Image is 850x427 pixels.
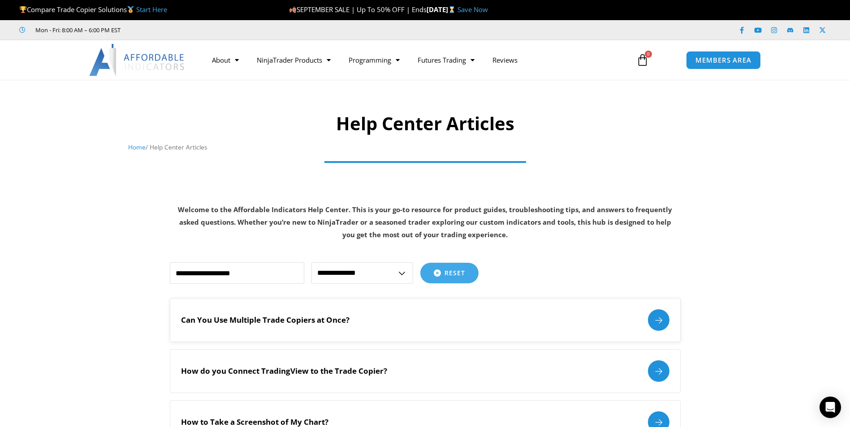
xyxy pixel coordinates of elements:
a: Reviews [483,50,526,70]
a: Save Now [457,5,488,14]
span: Compare Trade Copier Solutions [19,5,167,14]
a: Futures Trading [409,50,483,70]
img: 🥇 [127,6,134,13]
nav: Menu [203,50,626,70]
h2: How to Take a Screenshot of My Chart? [181,417,328,427]
a: 0 [623,47,662,73]
iframe: Customer reviews powered by Trustpilot [133,26,268,34]
a: MEMBERS AREA [686,51,761,69]
a: Home [128,143,146,151]
h2: How do you Connect TradingView to the Trade Copier? [181,366,387,376]
nav: Breadcrumb [128,141,722,153]
button: Reset [420,263,479,283]
div: Open Intercom Messenger [820,397,841,418]
span: Reset [444,270,465,276]
a: NinjaTrader Products [248,50,340,70]
span: SEPTEMBER SALE | Up To 50% OFF | Ends [289,5,427,14]
strong: [DATE] [427,5,457,14]
img: 🏆 [20,6,26,13]
img: 🍂 [289,6,296,13]
h2: Can You Use Multiple Trade Copiers at Once? [181,315,349,325]
span: 0 [645,51,652,58]
a: Start Here [136,5,167,14]
a: Can You Use Multiple Trade Copiers at Once? [170,298,681,342]
img: ⌛ [449,6,455,13]
img: LogoAI | Affordable Indicators – NinjaTrader [89,44,186,76]
a: About [203,50,248,70]
h1: Help Center Articles [128,111,722,136]
strong: Welcome to the Affordable Indicators Help Center. This is your go-to resource for product guides,... [178,205,672,239]
a: How do you Connect TradingView to the Trade Copier? [170,349,681,393]
span: MEMBERS AREA [695,57,751,64]
span: Mon - Fri: 8:00 AM – 6:00 PM EST [33,25,121,35]
a: Programming [340,50,409,70]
